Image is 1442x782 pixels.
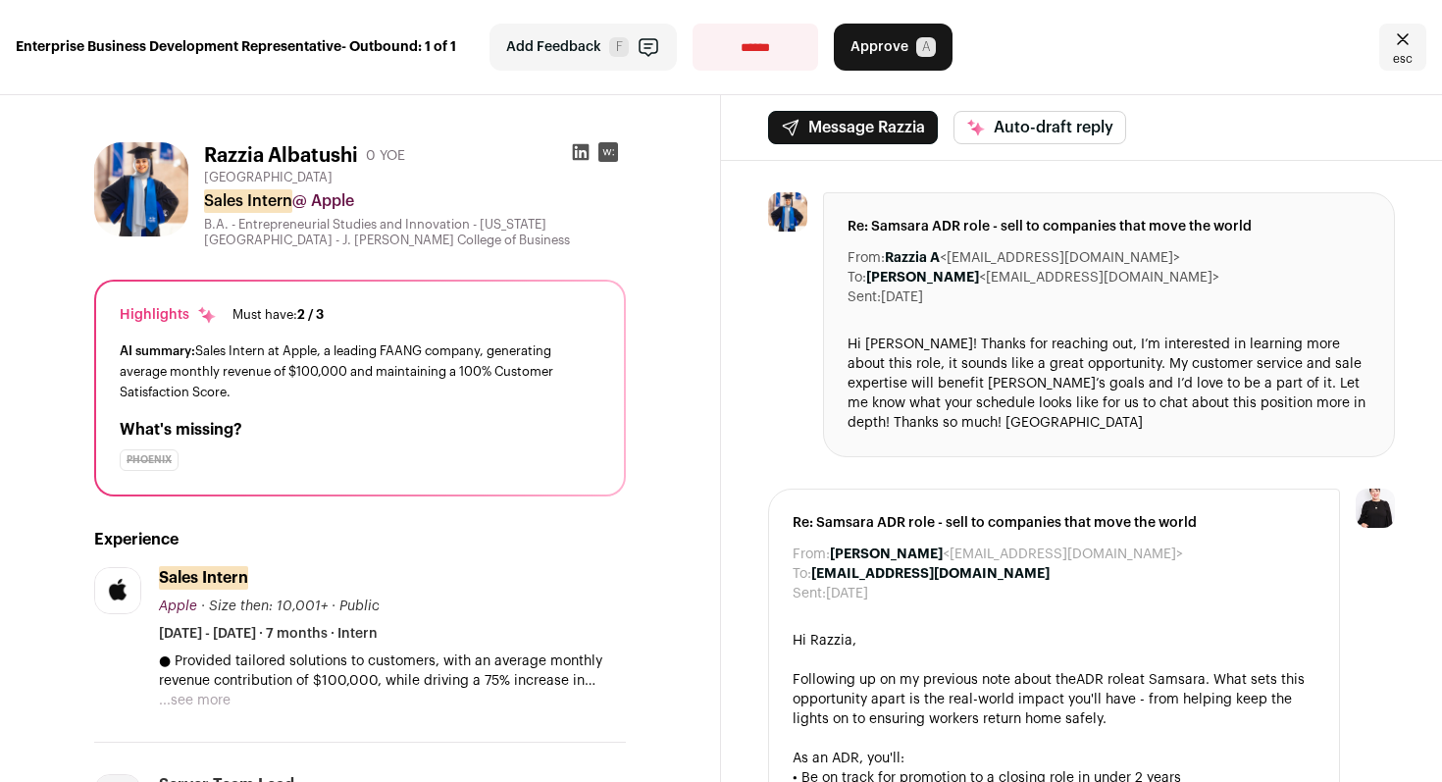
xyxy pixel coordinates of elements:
[848,268,866,287] dt: To:
[201,600,328,613] span: · Size then: 10,001+
[95,568,140,613] img: c8722dff2615136d9fce51e30638829b1c8796bcfaaadfc89721e42d805fef6f.jpg
[830,547,943,561] b: [PERSON_NAME]
[916,37,936,57] span: A
[297,308,324,321] span: 2 / 3
[1393,51,1413,67] span: esc
[793,564,811,584] dt: To:
[204,170,333,185] span: [GEOGRAPHIC_DATA]
[159,566,248,590] mark: Sales Intern
[848,287,881,307] dt: Sent:
[793,670,1315,729] div: Following up on my previous note about the at Samsara. What sets this opportunity apart is the re...
[793,584,826,603] dt: Sent:
[881,287,923,307] dd: [DATE]
[866,268,1219,287] dd: <[EMAIL_ADDRESS][DOMAIN_NAME]>
[848,217,1370,236] span: Re: Samsara ADR role - sell to companies that move the world
[120,344,195,357] span: AI summary:
[120,418,600,442] h2: What's missing?
[850,37,908,57] span: Approve
[159,624,378,644] span: [DATE] - [DATE] · 7 months · Intern
[120,449,179,471] div: Phoenix
[204,189,292,213] mark: Sales Intern
[953,111,1126,144] button: Auto-draft reply
[366,146,405,166] div: 0 YOE
[885,248,1180,268] dd: <[EMAIL_ADDRESS][DOMAIN_NAME]>
[120,305,217,325] div: Highlights
[94,142,188,236] img: 863b85ee1e92da75392548c49d41e23e7ebeca6d0e96b59730007b496623c69f.jpg
[159,652,626,691] p: ● Provided tailored solutions to customers, with an average monthly revenue contribution of $100,...
[885,251,940,265] b: Razzia A
[332,597,335,616] span: ·
[834,24,953,71] button: Approve A
[848,248,885,268] dt: From:
[830,545,1183,564] dd: <[EMAIL_ADDRESS][DOMAIN_NAME]>
[506,37,601,57] span: Add Feedback
[609,37,629,57] span: F
[339,600,380,613] span: Public
[848,335,1370,433] div: Hi [PERSON_NAME]! Thanks for reaching out, I’m interested in learning more about this role, it so...
[811,567,1050,581] b: [EMAIL_ADDRESS][DOMAIN_NAME]
[489,24,677,71] button: Add Feedback F
[768,192,807,232] img: 863b85ee1e92da75392548c49d41e23e7ebeca6d0e96b59730007b496623c69f.jpg
[793,513,1315,533] span: Re: Samsara ADR role - sell to companies that move the world
[1356,489,1395,528] img: 9240684-medium_jpg
[1076,673,1132,687] a: ADR role
[159,691,231,710] button: ...see more
[768,111,938,144] button: Message Razzia
[793,545,830,564] dt: From:
[826,584,868,603] dd: [DATE]
[159,600,197,613] span: Apple
[94,528,626,551] h2: Experience
[120,340,600,402] div: Sales Intern at Apple, a leading FAANG company, generating average monthly revenue of $100,000 an...
[204,142,358,170] h1: Razzia Albatushi
[204,189,626,213] div: @ Apple
[793,749,1315,768] div: As an ADR, you'll:
[232,307,324,323] div: Must have:
[793,631,1315,651] div: Hi Razzia,
[204,217,626,248] div: B.A. - Entrepreneurial Studies and Innovation - [US_STATE][GEOGRAPHIC_DATA] - J. [PERSON_NAME] Co...
[16,37,456,57] strong: Enterprise Business Development Representative- Outbound: 1 of 1
[1379,24,1426,71] a: Close
[866,271,979,285] b: [PERSON_NAME]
